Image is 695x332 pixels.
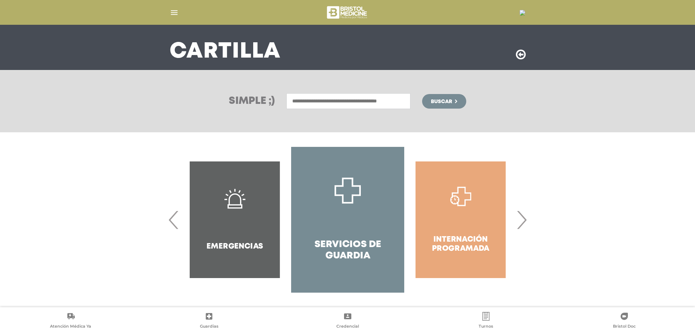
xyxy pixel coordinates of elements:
img: Cober_menu-lines-white.svg [170,8,179,17]
span: Guardias [200,324,219,330]
span: Next [514,200,529,239]
a: Servicios de Guardia [291,147,404,293]
h3: Cartilla [170,42,281,61]
a: Guardias [140,312,278,331]
a: Turnos [417,312,555,331]
span: Atención Médica Ya [50,324,91,330]
h3: Simple ;) [229,96,275,106]
a: Bristol Doc [555,312,694,331]
img: 16848 [520,10,525,16]
span: Previous [167,200,181,239]
a: Credencial [278,312,417,331]
span: Credencial [336,324,359,330]
span: Bristol Doc [613,324,636,330]
button: Buscar [422,94,466,109]
a: Atención Médica Ya [1,312,140,331]
span: Buscar [431,99,452,104]
span: Turnos [479,324,493,330]
h4: Servicios de Guardia [304,239,391,262]
img: bristol-medicine-blanco.png [326,4,369,21]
